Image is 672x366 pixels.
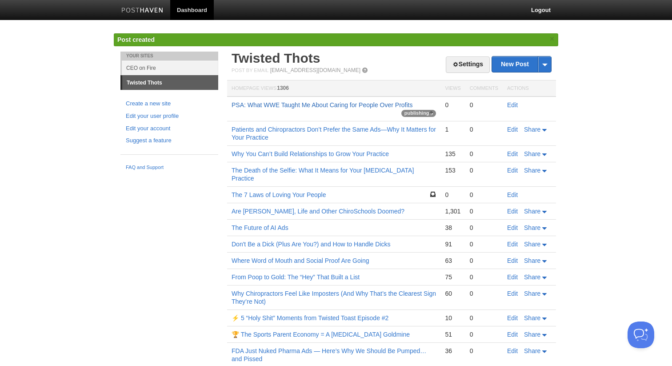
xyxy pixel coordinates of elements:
[445,101,460,109] div: 0
[507,257,518,264] a: Edit
[126,164,213,172] a: FAQ and Support
[445,240,460,248] div: 91
[507,191,518,198] a: Edit
[227,80,440,97] th: Homepage Views
[507,273,518,281] a: Edit
[232,314,388,322] a: ⚡ 5 “Holy Shit” Moments from Twisted Toast Episode #2
[507,347,518,354] a: Edit
[445,257,460,265] div: 63
[232,290,436,305] a: Why Chiropractors Feel Like Imposters (And Why That’s the Clearest Sign They’re Not)
[120,52,218,60] li: Your Sites
[524,331,540,338] span: Share
[470,101,498,109] div: 0
[470,207,498,215] div: 0
[232,101,412,109] a: PSA: What WWE Taught Me About Caring for People Over Profits
[270,67,360,73] a: [EMAIL_ADDRESS][DOMAIN_NAME]
[232,167,414,182] a: The Death of the Selfie: What It Means for Your [MEDICAL_DATA] Practice
[232,224,288,231] a: The Future of AI Ads
[524,224,540,231] span: Share
[492,56,551,72] a: New Post
[507,314,518,322] a: Edit
[117,36,155,43] span: Post created
[548,33,556,44] a: ×
[445,207,460,215] div: 1,301
[470,257,498,265] div: 0
[440,80,465,97] th: Views
[507,167,518,174] a: Edit
[121,8,164,14] img: Posthaven-bar
[232,273,360,281] a: From Poop to Gold: The “Hey” That Built a List
[401,110,436,117] span: publishing
[445,224,460,232] div: 38
[524,314,540,322] span: Share
[232,126,436,141] a: Patients and Chiropractors Don’t Prefer the Same Ads—Why It Matters for Your Practice
[445,314,460,322] div: 10
[429,112,433,115] img: loading-tiny-gray.gif
[470,166,498,174] div: 0
[445,330,460,338] div: 51
[445,125,460,133] div: 1
[507,331,518,338] a: Edit
[470,330,498,338] div: 0
[232,331,410,338] a: 🏆 The Sports Parent Economy = A [MEDICAL_DATA] Goldmine
[232,208,404,215] a: Are [PERSON_NAME], Life and Other ChiroSchools Doomed?
[507,224,518,231] a: Edit
[232,51,320,65] a: Twisted Thots
[524,208,540,215] span: Share
[507,241,518,248] a: Edit
[470,347,498,355] div: 0
[524,126,540,133] span: Share
[126,124,213,133] a: Edit your account
[507,101,518,109] a: Edit
[524,257,540,264] span: Share
[524,273,540,281] span: Share
[232,150,389,157] a: Why You Can’t Build Relationships to Grow Your Practice
[445,290,460,298] div: 60
[470,191,498,199] div: 0
[524,167,540,174] span: Share
[507,150,518,157] a: Edit
[524,290,540,297] span: Share
[446,56,490,73] a: Settings
[524,241,540,248] span: Share
[470,224,498,232] div: 0
[445,166,460,174] div: 153
[445,347,460,355] div: 36
[232,241,391,248] a: Don't Be a Dick (Plus Are You?) and How to Handle Dicks
[126,136,213,145] a: Suggest a feature
[470,314,498,322] div: 0
[126,99,213,109] a: Create a new site
[232,68,268,73] span: Post by Email
[524,347,540,354] span: Share
[470,150,498,158] div: 0
[507,290,518,297] a: Edit
[470,240,498,248] div: 0
[507,126,518,133] a: Edit
[445,273,460,281] div: 75
[465,80,503,97] th: Comments
[507,208,518,215] a: Edit
[232,347,426,362] a: FDA Just Nuked Pharma Ads — Here’s Why We Should Be Pumped… and Pissed
[232,191,326,198] a: The 7 Laws of Loving Your People
[524,150,540,157] span: Share
[503,80,556,97] th: Actions
[122,60,218,75] a: CEO on Fire
[470,125,498,133] div: 0
[470,290,498,298] div: 0
[122,76,218,90] a: Twisted Thots
[445,191,460,199] div: 0
[628,322,654,348] iframe: Help Scout Beacon - Open
[126,112,213,121] a: Edit your user profile
[445,150,460,158] div: 135
[277,85,289,91] span: 1306
[232,257,369,264] a: Where Word of Mouth and Social Proof Are Going
[470,273,498,281] div: 0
